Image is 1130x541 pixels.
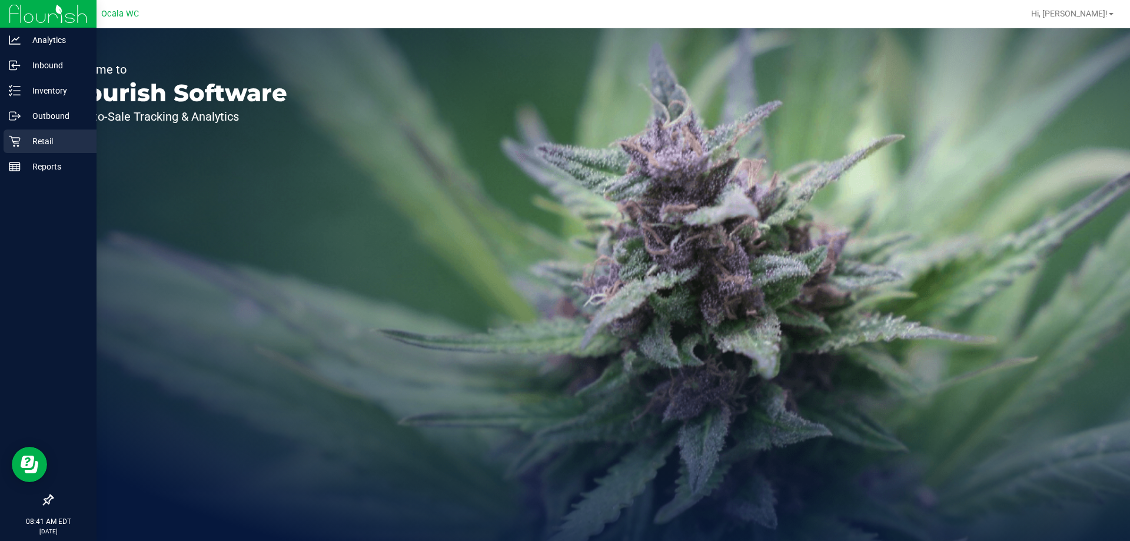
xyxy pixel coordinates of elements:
[64,81,287,105] p: Flourish Software
[9,34,21,46] inline-svg: Analytics
[12,447,47,482] iframe: Resource center
[9,110,21,122] inline-svg: Outbound
[21,160,91,174] p: Reports
[1031,9,1108,18] span: Hi, [PERSON_NAME]!
[64,111,287,122] p: Seed-to-Sale Tracking & Analytics
[5,516,91,527] p: 08:41 AM EDT
[21,58,91,72] p: Inbound
[9,59,21,71] inline-svg: Inbound
[9,135,21,147] inline-svg: Retail
[21,109,91,123] p: Outbound
[101,9,139,19] span: Ocala WC
[64,64,287,75] p: Welcome to
[9,85,21,97] inline-svg: Inventory
[21,134,91,148] p: Retail
[5,527,91,536] p: [DATE]
[21,84,91,98] p: Inventory
[9,161,21,172] inline-svg: Reports
[21,33,91,47] p: Analytics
